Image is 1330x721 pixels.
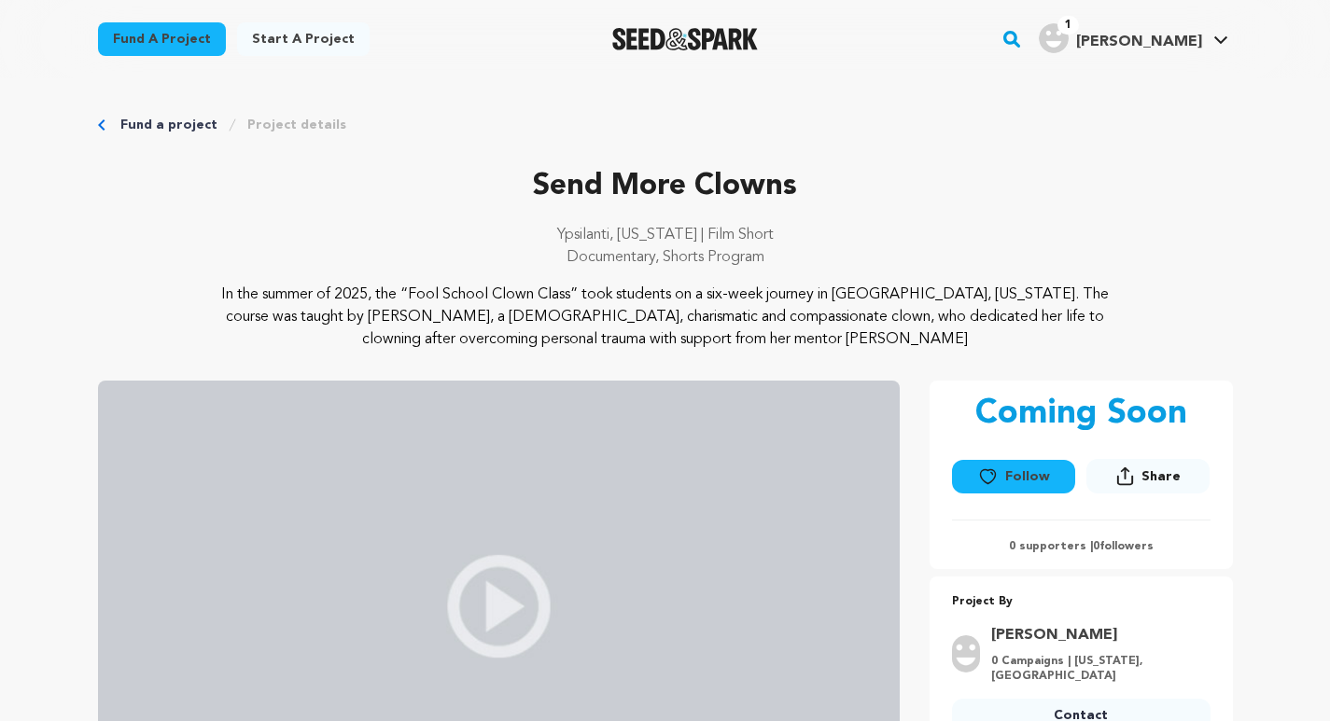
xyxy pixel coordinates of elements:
[1086,459,1210,501] span: Share
[952,460,1075,493] button: Follow
[211,284,1119,351] p: In the summer of 2025, the “Fool School Clown Class” took students on a six-week journey in [GEOG...
[952,591,1211,613] p: Project By
[991,654,1199,684] p: 0 Campaigns | [US_STATE], [GEOGRAPHIC_DATA]
[612,28,759,50] img: Seed&Spark Logo Dark Mode
[612,28,759,50] a: Seed&Spark Homepage
[975,395,1187,433] p: Coming Soon
[1035,20,1232,53] a: Donald H.'s Profile
[98,22,226,56] a: Fund a project
[120,116,217,134] a: Fund a project
[1076,35,1202,49] span: [PERSON_NAME]
[1093,541,1099,552] span: 0
[1039,23,1069,53] img: user.png
[1057,16,1079,35] span: 1
[98,116,1233,134] div: Breadcrumb
[237,22,370,56] a: Start a project
[952,635,980,672] img: user.png
[1039,23,1202,53] div: Donald H.'s Profile
[98,246,1233,269] p: Documentary, Shorts Program
[98,224,1233,246] p: Ypsilanti, [US_STATE] | Film Short
[952,539,1211,554] p: 0 supporters | followers
[247,116,346,134] a: Project details
[1086,459,1210,493] button: Share
[1035,20,1232,59] span: Donald H.'s Profile
[991,624,1199,646] a: Goto Donald Harrison profile
[1141,467,1181,486] span: Share
[98,164,1233,209] p: Send More Clowns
